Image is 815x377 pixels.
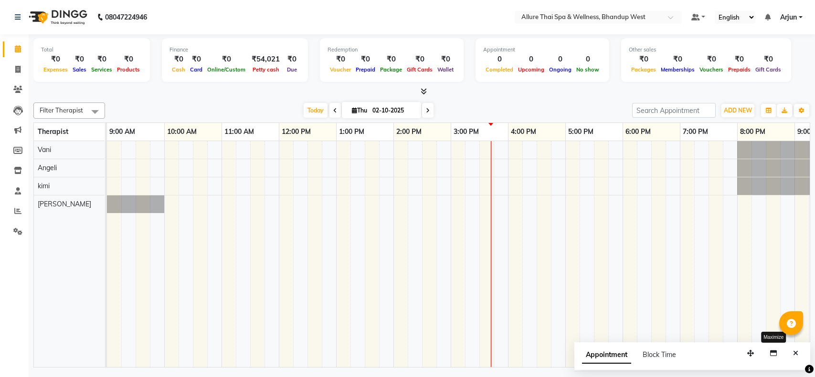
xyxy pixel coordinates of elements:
[738,125,768,139] a: 8:00 PM
[629,54,658,65] div: ₹0
[248,54,284,65] div: ₹54,021
[547,66,574,73] span: Ongoing
[721,104,754,117] button: ADD NEW
[547,54,574,65] div: 0
[632,103,716,118] input: Search Appointment
[284,54,300,65] div: ₹0
[404,54,435,65] div: ₹0
[623,125,653,139] a: 6:00 PM
[169,46,300,54] div: Finance
[70,66,89,73] span: Sales
[483,66,516,73] span: Completed
[353,54,378,65] div: ₹0
[483,46,602,54] div: Appointment
[378,66,404,73] span: Package
[38,163,57,172] span: Angeli
[337,125,367,139] a: 1:00 PM
[38,127,68,136] span: Therapist
[24,4,90,31] img: logo
[115,54,142,65] div: ₹0
[205,54,248,65] div: ₹0
[41,66,70,73] span: Expenses
[629,46,783,54] div: Other sales
[188,54,205,65] div: ₹0
[582,346,631,364] span: Appointment
[38,200,91,208] span: [PERSON_NAME]
[643,350,676,359] span: Block Time
[38,182,50,190] span: kimi
[378,54,404,65] div: ₹0
[89,66,115,73] span: Services
[697,54,726,65] div: ₹0
[726,54,753,65] div: ₹0
[724,107,752,114] span: ADD NEW
[516,54,547,65] div: 0
[115,66,142,73] span: Products
[250,66,282,73] span: Petty cash
[38,145,51,154] span: Vani
[222,125,256,139] a: 11:00 AM
[404,66,435,73] span: Gift Cards
[753,54,783,65] div: ₹0
[435,54,456,65] div: ₹0
[353,66,378,73] span: Prepaid
[169,54,188,65] div: ₹0
[285,66,299,73] span: Due
[188,66,205,73] span: Card
[370,103,417,118] input: 2025-10-02
[508,125,539,139] a: 4:00 PM
[435,66,456,73] span: Wallet
[328,66,353,73] span: Voucher
[483,54,516,65] div: 0
[40,106,83,114] span: Filter Therapist
[629,66,658,73] span: Packages
[658,54,697,65] div: ₹0
[451,125,481,139] a: 3:00 PM
[574,66,602,73] span: No show
[680,125,710,139] a: 7:00 PM
[753,66,783,73] span: Gift Cards
[165,125,199,139] a: 10:00 AM
[328,54,353,65] div: ₹0
[41,54,70,65] div: ₹0
[70,54,89,65] div: ₹0
[304,103,328,118] span: Today
[279,125,313,139] a: 12:00 PM
[697,66,726,73] span: Vouchers
[566,125,596,139] a: 5:00 PM
[780,12,797,22] span: Arjun
[205,66,248,73] span: Online/Custom
[658,66,697,73] span: Memberships
[107,125,138,139] a: 9:00 AM
[328,46,456,54] div: Redemption
[89,54,115,65] div: ₹0
[394,125,424,139] a: 2:00 PM
[105,4,147,31] b: 08047224946
[169,66,188,73] span: Cash
[775,339,805,367] iframe: chat widget
[726,66,753,73] span: Prepaids
[761,332,786,343] div: Maximize
[574,54,602,65] div: 0
[41,46,142,54] div: Total
[349,107,370,114] span: Thu
[516,66,547,73] span: Upcoming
